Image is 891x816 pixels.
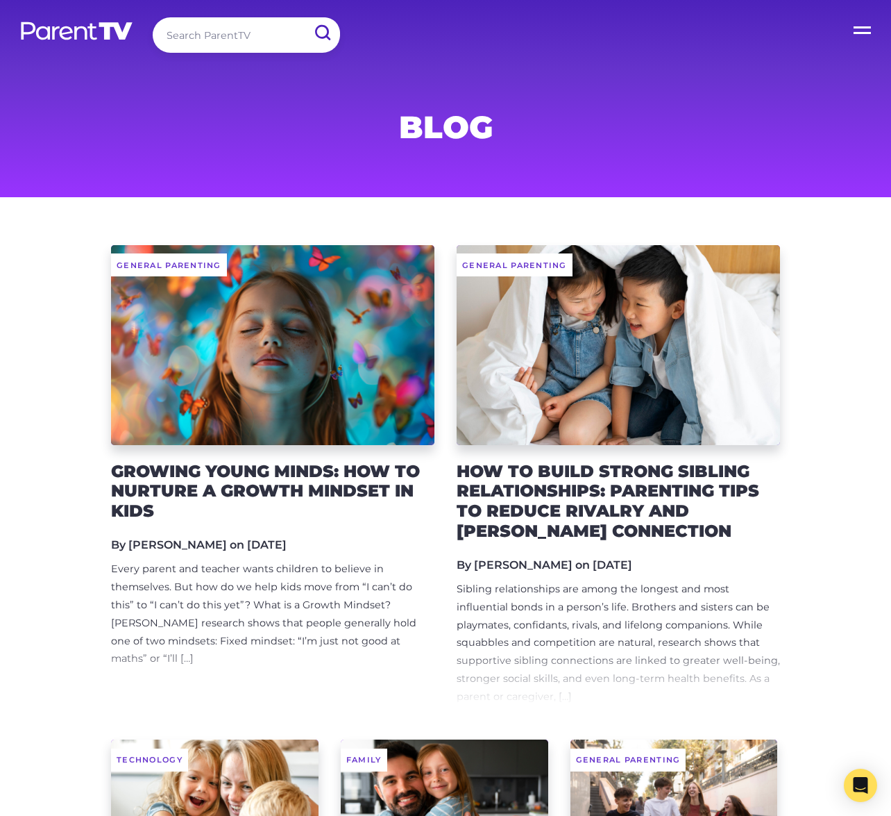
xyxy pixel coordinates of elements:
[341,749,387,772] span: Family
[457,253,572,276] span: General Parenting
[111,245,434,707] a: General Parenting Growing Young Minds: How to Nurture a Growth Mindset in Kids By [PERSON_NAME] o...
[457,245,780,707] a: General Parenting How to Build Strong Sibling Relationships: Parenting Tips to Reduce Rivalry and...
[111,538,434,551] h5: By [PERSON_NAME] on [DATE]
[111,462,434,522] h2: Growing Young Minds: How to Nurture a Growth Mindset in Kids
[153,17,340,53] input: Search ParentTV
[304,17,340,49] input: Submit
[111,749,188,772] span: Technology
[19,21,134,41] img: parenttv-logo-white.4c85aaf.svg
[457,462,780,542] h2: How to Build Strong Sibling Relationships: Parenting Tips to Reduce Rivalry and [PERSON_NAME] Con...
[457,558,780,572] h5: By [PERSON_NAME] on [DATE]
[570,749,686,772] span: General Parenting
[111,560,434,669] div: Every parent and teacher wants children to believe in themselves. But how do we help kids move fr...
[844,769,877,802] div: Open Intercom Messenger
[457,581,780,706] div: Sibling relationships are among the longest and most influential bonds in a person’s life. Brothe...
[111,113,780,141] h1: Blog
[111,253,227,276] span: General Parenting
